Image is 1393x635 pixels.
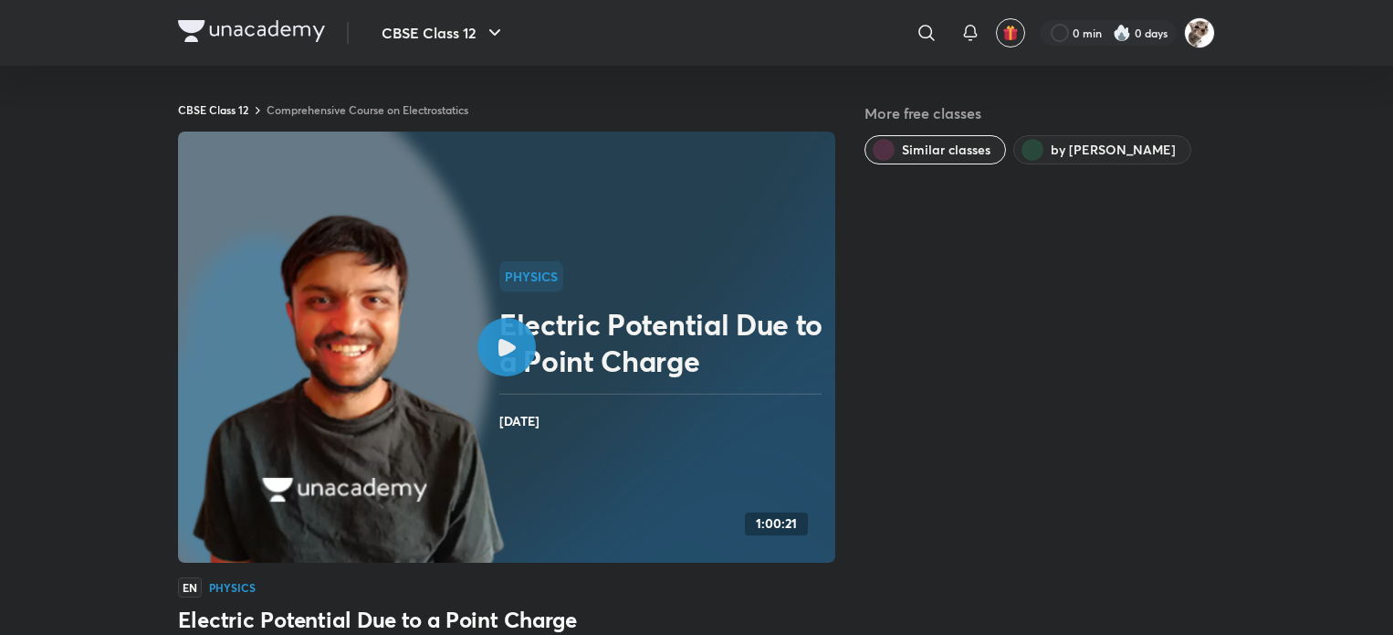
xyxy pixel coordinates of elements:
a: CBSE Class 12 [178,102,248,117]
img: avatar [1002,25,1019,41]
img: Company Logo [178,20,325,42]
button: avatar [996,18,1025,48]
span: Similar classes [902,141,990,159]
span: EN [178,577,202,598]
button: Similar classes [864,135,1006,164]
img: streak [1113,24,1131,42]
h4: Physics [209,582,256,593]
img: Lavanya [1184,17,1215,48]
h2: Electric Potential Due to a Point Charge [499,306,828,379]
a: Comprehensive Course on Electrostatics [267,102,468,117]
button: by Madhu Kashyap [1013,135,1191,164]
span: by Madhu Kashyap [1051,141,1176,159]
h4: [DATE] [499,409,828,433]
a: Company Logo [178,20,325,47]
button: CBSE Class 12 [371,15,517,51]
h5: More free classes [864,102,1215,124]
h4: 1:00:21 [756,516,797,532]
h3: Electric Potential Due to a Point Charge [178,605,835,634]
